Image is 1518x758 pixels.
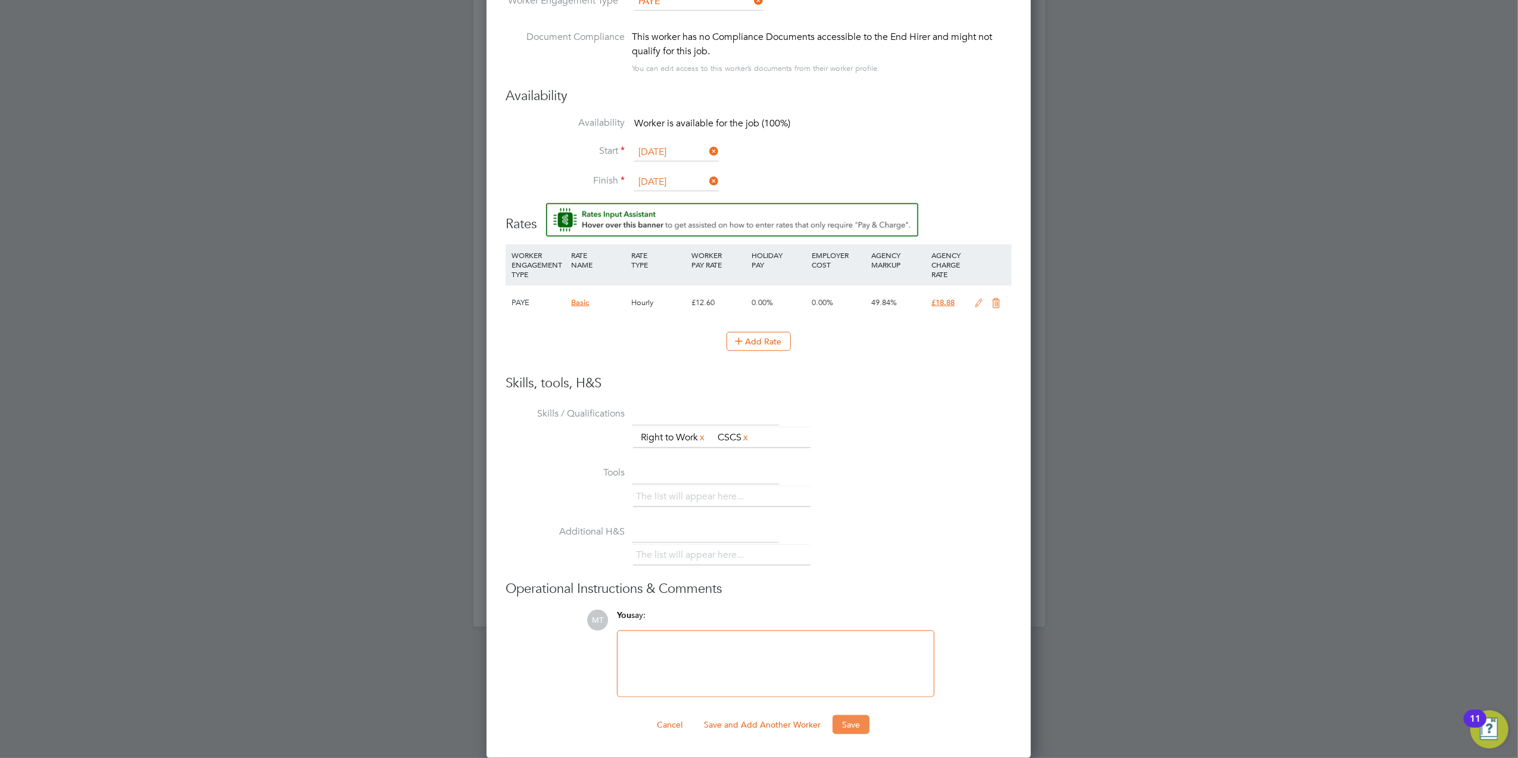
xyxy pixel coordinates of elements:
h3: Availability [506,88,1012,105]
h3: Operational Instructions & Comments [506,580,1012,598]
label: Finish [506,175,625,187]
span: Basic [572,297,590,307]
span: 49.84% [872,297,897,307]
label: Skills / Qualifications [506,408,625,420]
span: £18.88 [931,297,955,307]
button: Open Resource Center, 11 new notifications [1470,710,1508,748]
span: Worker is available for the job (100%) [634,117,790,129]
label: Document Compliance [506,30,625,73]
div: WORKER ENGAGEMENT TYPE [509,244,569,285]
label: Tools [506,467,625,479]
div: AGENCY MARKUP [869,244,929,275]
a: x [741,430,750,445]
button: Save [833,715,869,734]
div: PAYE [509,285,569,320]
div: Hourly [628,285,688,320]
div: 11 [1470,719,1480,734]
li: The list will appear here... [636,547,749,563]
div: EMPLOYER COST [809,244,869,275]
span: You [617,610,631,620]
div: HOLIDAY PAY [749,244,809,275]
div: This worker has no Compliance Documents accessible to the End Hirer and might not qualify for thi... [632,30,1012,58]
a: x [698,430,706,445]
div: RATE TYPE [628,244,688,275]
label: Additional H&S [506,526,625,538]
span: 0.00% [752,297,773,307]
span: 0.00% [812,297,833,307]
div: You can edit access to this worker’s documents from their worker profile. [632,61,880,76]
button: Save and Add Another Worker [694,715,830,734]
li: The list will appear here... [636,489,749,505]
div: AGENCY CHARGE RATE [928,244,968,285]
button: Add Rate [727,332,791,351]
h3: Skills, tools, H&S [506,375,1012,392]
li: CSCS [713,430,755,446]
div: RATE NAME [569,244,629,275]
button: Cancel [647,715,692,734]
div: WORKER PAY RATE [688,244,749,275]
div: £12.60 [688,285,749,320]
label: Start [506,145,625,157]
input: Select one [634,173,719,191]
input: Select one [634,144,719,161]
h3: Rates [506,203,1012,233]
li: Right to Work [636,430,711,446]
button: Rate Assistant [546,203,918,237]
label: Availability [506,117,625,129]
span: MT [587,610,608,630]
div: say: [617,610,934,630]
